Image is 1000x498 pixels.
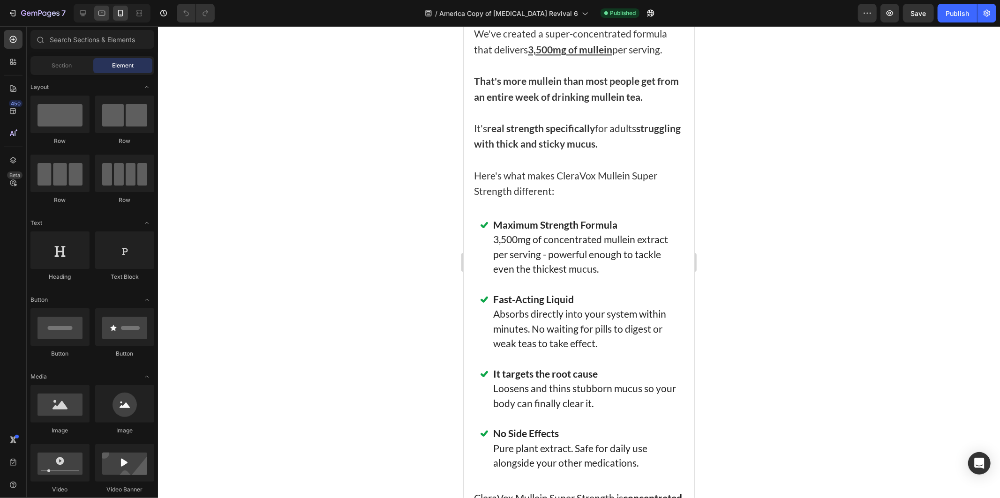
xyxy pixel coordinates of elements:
strong: No Side Effects [30,401,95,413]
input: Search Sections & Elements [30,30,154,49]
div: Undo/Redo [177,4,215,22]
button: 7 [4,4,70,22]
span: Toggle open [139,80,154,95]
span: Element [112,61,134,70]
button: Save [903,4,934,22]
span: Layout [30,83,49,91]
strong: real strength specifically [23,96,131,108]
strong: That's more mullein than most people get from an entire week of drinking mullein tea. [10,49,215,76]
p: 7 [61,7,66,19]
p: 3,500mg of concentrated mullein extract per serving - powerful enough to tackle even the thickest... [30,206,214,250]
strong: Maximum Strength Formula [30,193,154,204]
span: Text [30,219,42,227]
div: Row [95,137,154,145]
div: Text Block [95,273,154,281]
span: Toggle open [139,369,154,384]
span: Save [911,9,926,17]
p: Loosens and thins stubborn mucus so your body can finally clear it. [30,355,214,384]
u: 3,500mg of mullein [64,17,149,29]
div: Button [95,349,154,358]
div: Row [95,196,154,204]
p: Here's what makes CleraVox Mullein Super Strength different: [10,141,220,173]
div: Beta [7,171,23,179]
div: Image [95,426,154,435]
div: Button [30,349,90,358]
div: Video [30,485,90,494]
div: 450 [9,100,23,107]
div: Video Banner [95,485,154,494]
div: Row [30,137,90,145]
span: / [435,8,437,18]
button: Publish [938,4,977,22]
strong: It targets the root cause [30,342,134,353]
p: It's for adults [10,94,220,126]
span: Media [30,372,47,381]
div: Row [30,196,90,204]
span: Button [30,296,48,304]
strong: Fast-Acting Liquid [30,267,110,279]
p: Pure plant extract. Safe for daily use alongside your other medications. [30,415,214,444]
span: Section [52,61,72,70]
span: Toggle open [139,216,154,230]
div: Image [30,426,90,435]
iframe: Design area [464,26,694,498]
span: Published [610,9,636,17]
div: Heading [30,273,90,281]
div: Open Intercom Messenger [968,452,991,475]
div: Publish [946,8,969,18]
span: America Copy of [MEDICAL_DATA] Revival 6 [439,8,578,18]
p: Absorbs directly into your system within minutes. No waiting for pills to digest or weak teas to ... [30,280,214,325]
p: CleraVox Mullein Super Strength is [10,464,220,495]
span: Toggle open [139,292,154,307]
